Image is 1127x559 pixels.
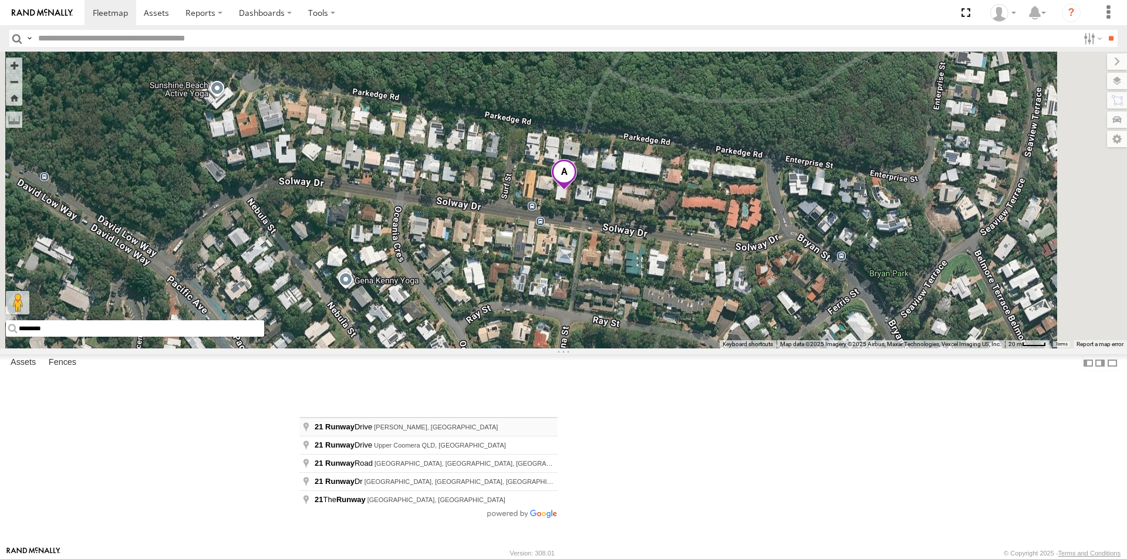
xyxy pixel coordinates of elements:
[1079,30,1104,47] label: Search Filter Options
[315,422,323,431] span: 21
[325,477,355,486] span: Runway
[1058,550,1121,557] a: Terms and Conditions
[6,73,22,90] button: Zoom out
[1082,354,1094,371] label: Dock Summary Table to the Left
[25,30,34,47] label: Search Query
[315,477,323,486] span: 21
[315,441,355,449] span: 21 Runway
[6,111,22,128] label: Measure
[1008,341,1022,347] span: 20 m
[315,495,367,504] span: The
[986,4,1020,22] div: Laura Van Bruggen
[367,496,505,503] span: [GEOGRAPHIC_DATA], [GEOGRAPHIC_DATA]
[6,57,22,73] button: Zoom in
[1106,354,1118,371] label: Hide Summary Table
[315,441,374,449] span: Drive
[43,355,82,371] label: Fences
[315,495,323,504] span: 21
[1004,550,1121,557] div: © Copyright 2025 -
[325,459,355,467] span: Runway
[315,422,374,431] span: Drive
[1055,341,1068,346] a: Terms (opens in new tab)
[5,355,42,371] label: Assets
[1005,340,1050,348] button: Map scale: 20 m per 37 pixels
[315,459,323,467] span: 21
[374,424,498,431] span: [PERSON_NAME], [GEOGRAPHIC_DATA]
[510,550,555,557] div: Version: 308.01
[1077,341,1123,347] a: Report a map error
[336,495,366,504] span: Runway
[315,459,374,467] span: Road
[365,478,573,485] span: [GEOGRAPHIC_DATA], [GEOGRAPHIC_DATA], [GEOGRAPHIC_DATA]
[780,341,1001,347] span: Map data ©2025 Imagery ©2025 Airbus, Maxar Technologies, Vexcel Imaging US, Inc.
[1107,131,1127,147] label: Map Settings
[1062,4,1081,22] i: ?
[315,477,365,486] span: Dr
[6,291,29,314] button: Drag Pegman onto the map to open Street View
[6,90,22,106] button: Zoom Home
[325,422,355,431] span: Runway
[374,442,506,449] span: Upper Coomera QLD, [GEOGRAPHIC_DATA]
[374,460,583,467] span: [GEOGRAPHIC_DATA], [GEOGRAPHIC_DATA], [GEOGRAPHIC_DATA]
[12,9,73,17] img: rand-logo.svg
[6,547,60,559] a: Visit our Website
[723,340,773,348] button: Keyboard shortcuts
[1094,354,1106,371] label: Dock Summary Table to the Right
